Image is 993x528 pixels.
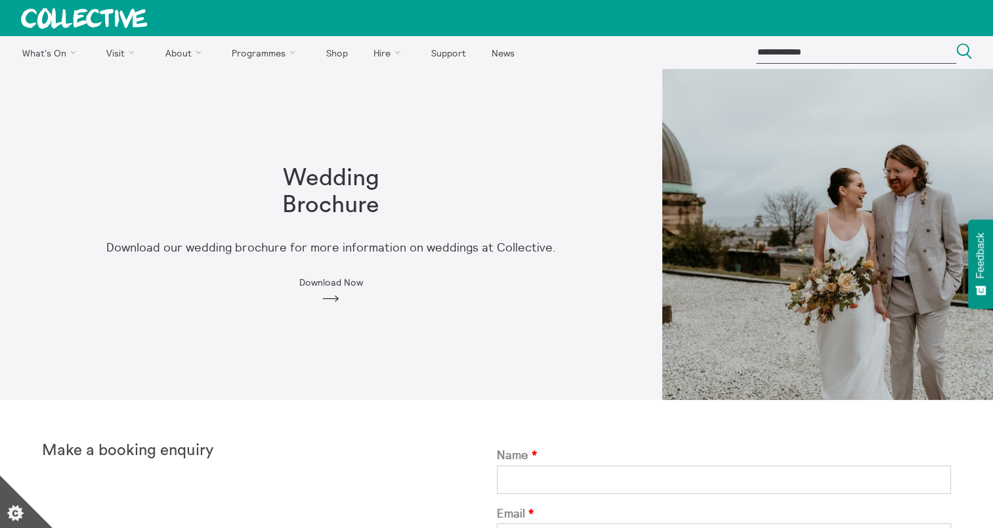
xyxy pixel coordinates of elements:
[106,241,556,255] p: Download our wedding brochure for more information on weddings at Collective.
[968,219,993,309] button: Feedback - Show survey
[480,36,526,69] a: News
[154,36,218,69] a: About
[975,232,986,278] span: Feedback
[299,277,363,288] span: Download Now
[42,443,214,458] strong: Make a booking enquiry
[497,507,952,521] label: Email
[362,36,417,69] a: Hire
[314,36,359,69] a: Shop
[95,36,152,69] a: Visit
[247,165,415,219] h1: Wedding Brochure
[11,36,93,69] a: What's On
[419,36,477,69] a: Support
[221,36,312,69] a: Programmes
[497,449,952,462] label: Name
[662,69,993,400] img: Modern art shoot Claire Fleck 10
